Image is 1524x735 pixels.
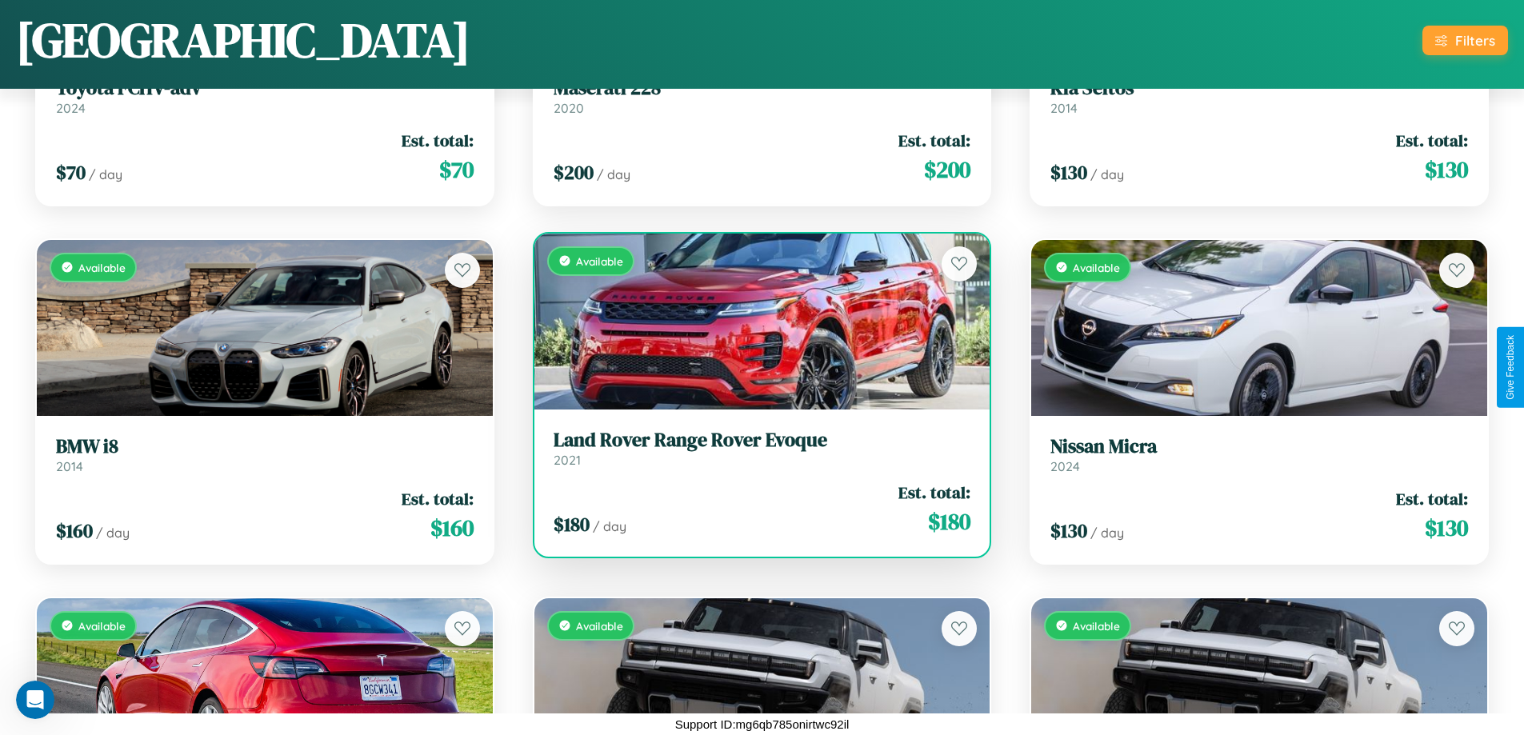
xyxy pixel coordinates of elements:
span: $ 70 [56,159,86,186]
a: Land Rover Range Rover Evoque2021 [554,429,971,468]
span: $ 180 [928,505,970,537]
a: Maserati 2282020 [554,77,971,116]
span: Est. total: [1396,129,1468,152]
span: / day [89,166,122,182]
span: 2024 [56,100,86,116]
span: Available [576,254,623,268]
p: Support ID: mg6qb785onirtwc92il [675,713,850,735]
span: 2021 [554,452,581,468]
span: 2014 [56,458,83,474]
span: Available [78,619,126,633]
span: $ 200 [924,154,970,186]
a: Toyota FCHV-adv2024 [56,77,474,116]
span: 2020 [554,100,584,116]
span: $ 160 [430,512,474,544]
span: $ 160 [56,517,93,544]
span: $ 130 [1050,159,1087,186]
h3: Kia Seltos [1050,77,1468,100]
span: $ 200 [554,159,594,186]
span: Available [78,261,126,274]
span: / day [597,166,630,182]
span: Est. total: [1396,487,1468,510]
span: / day [1090,525,1124,541]
span: Est. total: [898,481,970,504]
a: Kia Seltos2014 [1050,77,1468,116]
h1: [GEOGRAPHIC_DATA] [16,7,470,73]
span: Available [576,619,623,633]
span: Est. total: [898,129,970,152]
h3: Nissan Micra [1050,435,1468,458]
span: $ 130 [1050,517,1087,544]
h3: Maserati 228 [554,77,971,100]
h3: Toyota FCHV-adv [56,77,474,100]
span: / day [1090,166,1124,182]
span: Available [1073,261,1120,274]
span: Available [1073,619,1120,633]
a: Nissan Micra2024 [1050,435,1468,474]
iframe: Intercom live chat [16,681,54,719]
a: BMW i82014 [56,435,474,474]
span: 2024 [1050,458,1080,474]
button: Filters [1422,26,1508,55]
span: 2014 [1050,100,1078,116]
span: $ 130 [1425,154,1468,186]
h3: Land Rover Range Rover Evoque [554,429,971,452]
div: Give Feedback [1505,335,1516,400]
span: $ 180 [554,511,590,537]
span: / day [593,518,626,534]
div: Filters [1455,32,1495,49]
h3: BMW i8 [56,435,474,458]
span: $ 70 [439,154,474,186]
span: / day [96,525,130,541]
span: Est. total: [402,129,474,152]
span: $ 130 [1425,512,1468,544]
span: Est. total: [402,487,474,510]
